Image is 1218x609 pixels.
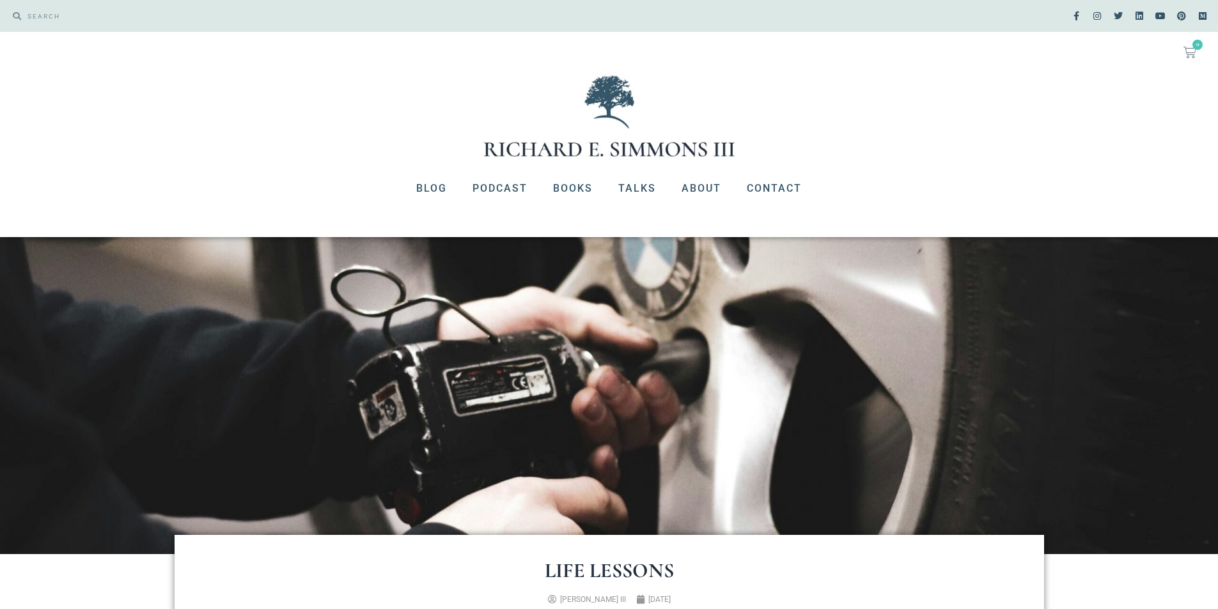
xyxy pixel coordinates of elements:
[540,172,605,205] a: Books
[669,172,734,205] a: About
[226,560,993,581] h1: Life Lessons
[605,172,669,205] a: Talks
[21,6,603,26] input: SEARCH
[560,595,626,604] span: [PERSON_NAME] III
[734,172,815,205] a: Contact
[403,172,460,205] a: Blog
[1168,38,1212,66] a: 0
[636,594,671,605] a: [DATE]
[648,595,671,604] time: [DATE]
[460,172,540,205] a: Podcast
[1192,40,1203,50] span: 0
